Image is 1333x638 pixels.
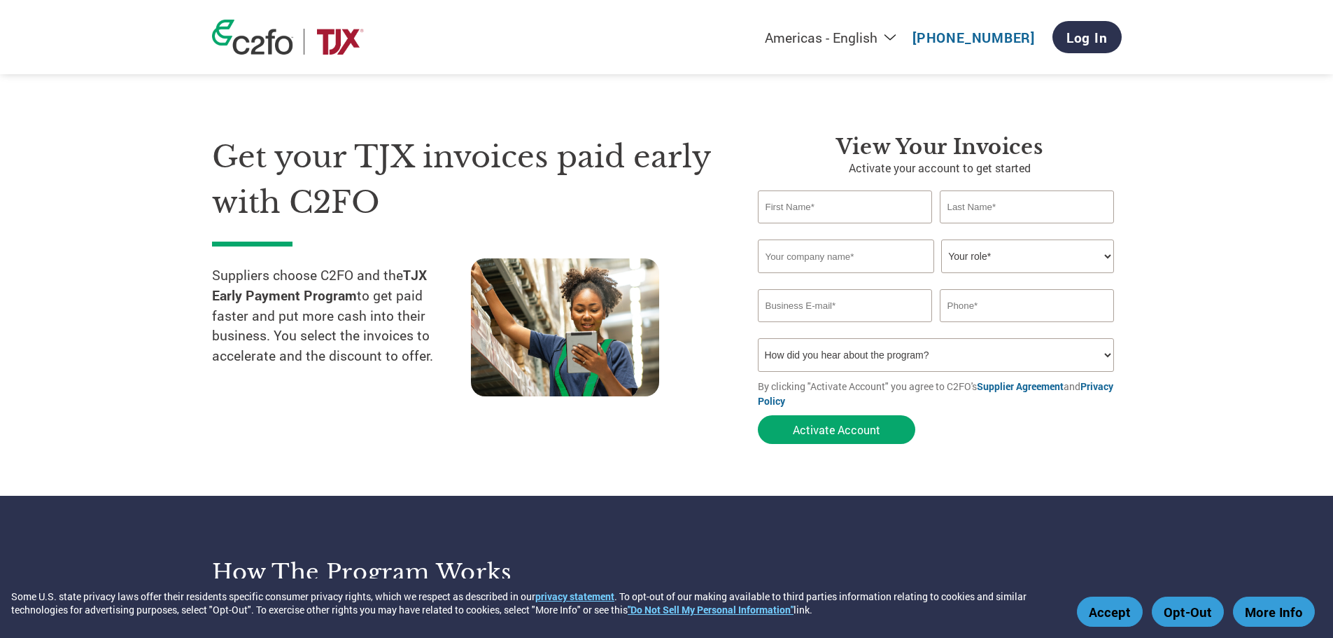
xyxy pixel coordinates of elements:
div: Invalid company name or company name is too long [758,275,1115,284]
input: Phone* [940,289,1115,322]
img: c2fo logo [212,20,293,55]
div: Invalid first name or first name is too long [758,225,933,234]
input: Your company name* [758,240,934,273]
p: By clicking "Activate Account" you agree to C2FO's and [758,379,1122,408]
input: First Name* [758,190,933,223]
h1: Get your TJX invoices paid early with C2FO [212,134,716,225]
button: Accept [1077,597,1143,627]
select: Title/Role [941,240,1114,273]
p: Activate your account to get started [758,160,1122,176]
input: Invalid Email format [758,289,933,322]
div: Inavlid Email Address [758,324,933,333]
button: Activate Account [758,415,915,444]
h3: How the program works [212,558,649,586]
a: "Do Not Sell My Personal Information" [628,603,794,616]
img: TJX [315,29,365,55]
p: Suppliers choose C2FO and the to get paid faster and put more cash into their business. You selec... [212,265,471,385]
a: Log In [1052,21,1122,53]
div: Some U.S. state privacy laws offer their residents specific consumer privacy rights, which we res... [11,590,1070,616]
a: privacy statement [535,590,614,603]
div: Invalid last name or last name is too long [940,225,1115,234]
button: More Info [1233,597,1315,627]
button: Opt-Out [1152,597,1224,627]
h3: View Your Invoices [758,134,1122,160]
input: Last Name* [940,190,1115,223]
strong: TJX Early Payment Program [212,266,427,304]
img: supply chain worker [471,258,659,396]
a: [PHONE_NUMBER] [912,29,1035,46]
a: Supplier Agreement [977,380,1064,393]
a: Privacy Policy [758,380,1113,408]
div: Inavlid Phone Number [940,324,1115,333]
